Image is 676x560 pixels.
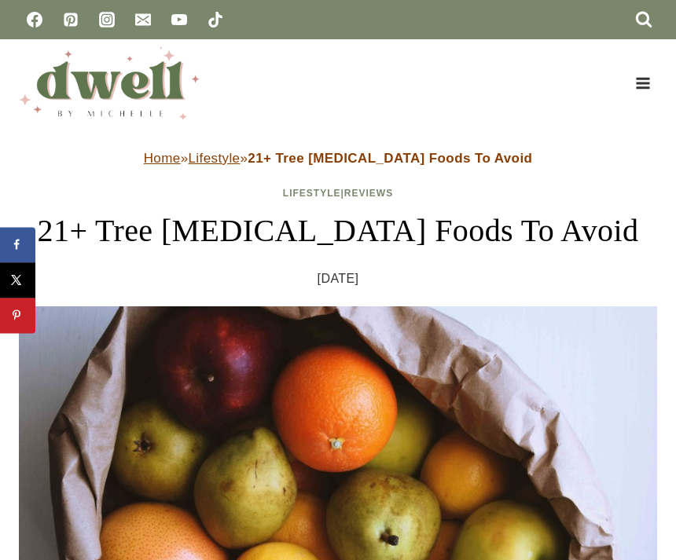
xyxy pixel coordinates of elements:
a: Facebook [19,4,50,35]
a: Lifestyle [283,188,341,199]
a: Email [127,4,159,35]
a: Home [144,151,181,166]
a: Reviews [344,188,393,199]
span: » » [144,151,533,166]
time: [DATE] [318,267,359,291]
a: Pinterest [55,4,86,35]
img: DWELL by michelle [19,47,200,119]
span: | [283,188,393,199]
strong: 21+ Tree [MEDICAL_DATA] Foods To Avoid [248,151,532,166]
a: YouTube [163,4,195,35]
h1: 21+ Tree [MEDICAL_DATA] Foods To Avoid [19,207,657,254]
a: Instagram [91,4,123,35]
button: Open menu [628,71,657,95]
a: Lifestyle [188,151,240,166]
button: View Search Form [630,6,657,33]
a: TikTok [200,4,231,35]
